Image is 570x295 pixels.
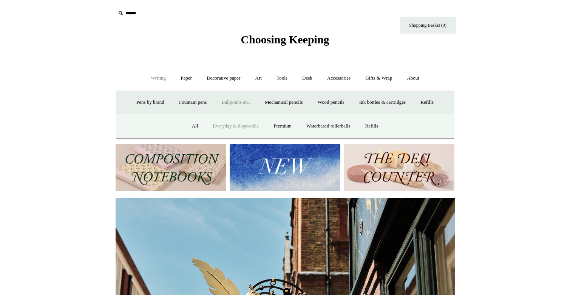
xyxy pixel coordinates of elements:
a: Art [249,68,269,88]
a: About [400,68,426,88]
a: Fountain pens [172,92,213,112]
span: Choosing Keeping [241,33,329,46]
img: New.jpg__PID:f73bdf93-380a-4a35-bcfe-7823039498e1 [230,144,340,191]
img: 202302 Composition ledgers.jpg__PID:69722ee6-fa44-49dd-a067-31375e5d54ec [116,144,226,191]
a: Accessories [320,68,357,88]
a: Gifts & Wrap [358,68,399,88]
a: Wood pencils [311,92,351,112]
a: Decorative paper [200,68,247,88]
a: Refills [414,92,440,112]
a: Tools [270,68,294,88]
a: Writing [144,68,173,88]
a: Shopping Basket (0) [400,17,456,34]
a: Premium [267,116,298,136]
a: Desk [295,68,319,88]
a: Everyday & disposable [206,116,266,136]
a: Mechanical pencils [258,92,310,112]
a: Ink bottles & cartridges [352,92,412,112]
a: Refills [358,116,385,136]
a: Waterbased rollerballs [300,116,357,136]
a: Choosing Keeping [241,39,329,45]
a: Pens by brand [130,92,171,112]
a: Paper [174,68,199,88]
img: The Deli Counter [344,144,454,191]
a: All [185,116,205,136]
a: Ballpoints etc. [215,92,257,112]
